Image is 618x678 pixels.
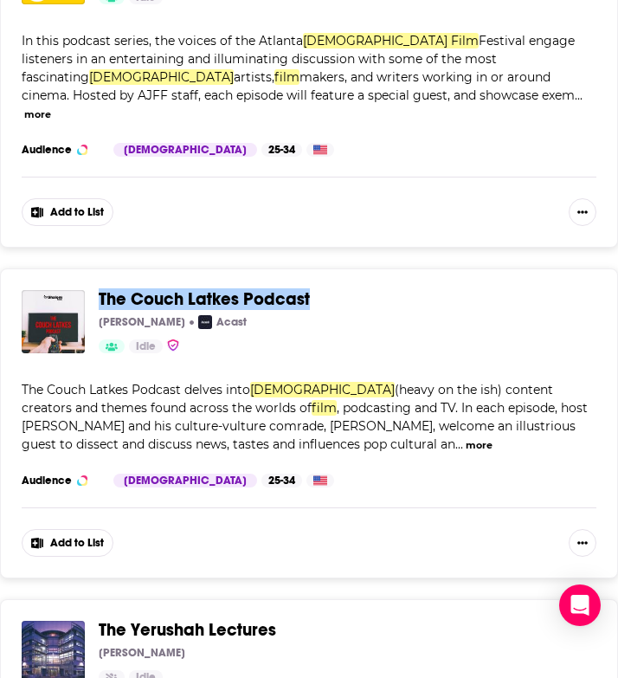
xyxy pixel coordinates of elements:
button: Add to List [22,529,113,557]
p: Acast [216,315,247,329]
span: film [274,69,299,85]
p: [PERSON_NAME] [99,646,185,660]
a: AcastAcast [198,315,247,329]
div: Open Intercom Messenger [559,584,601,626]
img: Acast [198,315,212,329]
button: Show More Button [569,529,596,557]
span: ... [575,87,583,103]
a: The Yerushah Lectures [99,621,276,640]
button: more [24,107,51,122]
a: The Couch Latkes Podcast [99,290,310,309]
p: [PERSON_NAME] [99,315,185,329]
img: The Couch Latkes Podcast [22,290,85,353]
button: more [466,438,492,453]
span: ... [455,436,463,452]
div: [DEMOGRAPHIC_DATA] [113,143,257,157]
button: Show More Button [569,198,596,226]
span: The Couch Latkes Podcast delves into [22,382,250,397]
span: The Couch Latkes Podcast [99,288,310,310]
span: Idle [136,339,156,356]
span: The Yerushah Lectures [99,619,276,641]
span: [DEMOGRAPHIC_DATA] [250,382,395,397]
span: Festival engage listeners in an entertaining and illuminating discussion with some of the most fa... [22,33,575,85]
span: [DEMOGRAPHIC_DATA] [89,69,234,85]
span: film [312,400,337,416]
h3: Audience [22,143,100,157]
a: Idle [129,339,163,353]
div: 25-34 [261,474,302,488]
span: In this podcast series, the voices of the Atlanta [22,33,303,48]
button: Add to List [22,198,113,226]
div: 25-34 [261,143,302,157]
span: artists, [234,69,274,85]
img: verified Badge [166,338,180,352]
h3: Audience [22,474,100,488]
span: , podcasting and TV. In each episode, host [PERSON_NAME] and his culture-vulture comrade, [PERSON... [22,400,588,452]
span: [DEMOGRAPHIC_DATA] Film [303,33,479,48]
div: [DEMOGRAPHIC_DATA] [113,474,257,488]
